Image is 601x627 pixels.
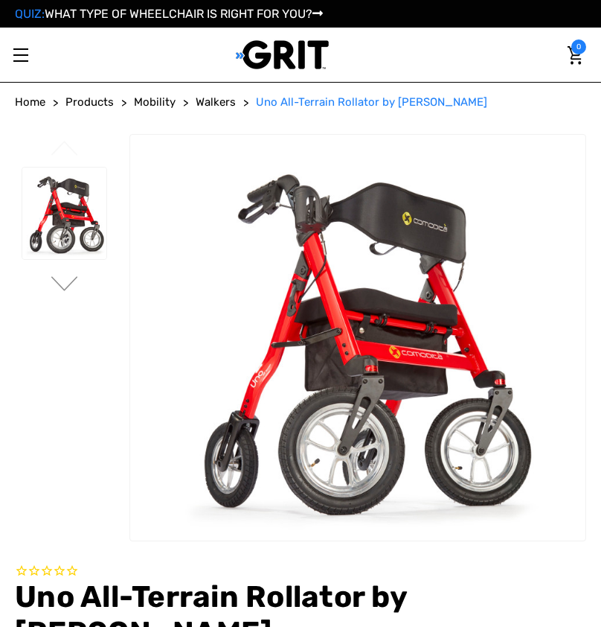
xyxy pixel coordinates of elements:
span: QUIZ: [15,7,45,21]
a: Mobility [134,94,176,111]
a: QUIZ:WHAT TYPE OF WHEELCHAIR IS RIGHT FOR YOU? [15,7,323,21]
a: Products [65,94,114,111]
img: Cart [568,46,582,65]
nav: Breadcrumb [15,94,586,111]
a: Walkers [196,94,236,111]
a: Cart with 0 items [564,39,586,71]
img: Uno All-Terrain Rollator by Comodita [130,135,585,541]
span: Products [65,95,114,109]
a: Home [15,94,45,111]
button: Go to slide 3 of 3 [49,141,80,159]
button: Go to slide 2 of 3 [49,276,80,294]
span: 0 [571,39,586,54]
span: Walkers [196,95,236,109]
span: Mobility [134,95,176,109]
a: Uno All-Terrain Rollator by [PERSON_NAME] [256,94,487,111]
img: Uno All-Terrain Rollator by Comodita [22,168,106,259]
span: Rated 0.0 out of 5 stars 0 reviews [15,564,586,580]
span: Home [15,95,45,109]
span: Uno All-Terrain Rollator by [PERSON_NAME] [256,95,487,109]
img: GRIT All-Terrain Wheelchair and Mobility Equipment [236,39,329,70]
span: Toggle menu [13,54,28,56]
